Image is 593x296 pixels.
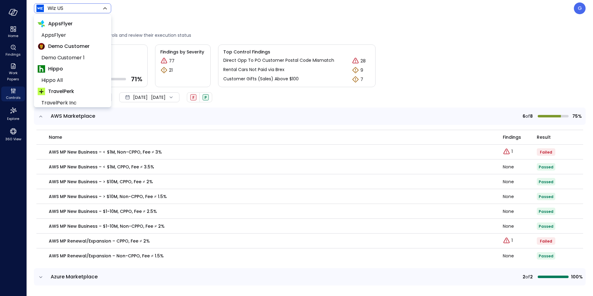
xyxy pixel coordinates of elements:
[41,32,103,39] span: AppsFlyer
[38,75,107,86] li: Hippo All
[41,77,103,84] span: Hippo All
[38,30,107,41] li: AppsFlyer
[38,88,45,95] img: TravelPerk
[48,88,74,95] span: TravelPerk
[48,65,63,73] span: Hippo
[41,99,103,107] span: TravelPerk Inc
[41,54,103,61] span: Demo Customer 1
[38,43,45,50] img: Demo Customer
[48,43,90,50] span: Demo Customer
[38,20,45,27] img: AppsFlyer
[38,52,107,63] li: Demo Customer 1
[48,20,73,27] span: AppsFlyer
[38,97,107,108] li: TravelPerk Inc
[38,65,45,73] img: Hippo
